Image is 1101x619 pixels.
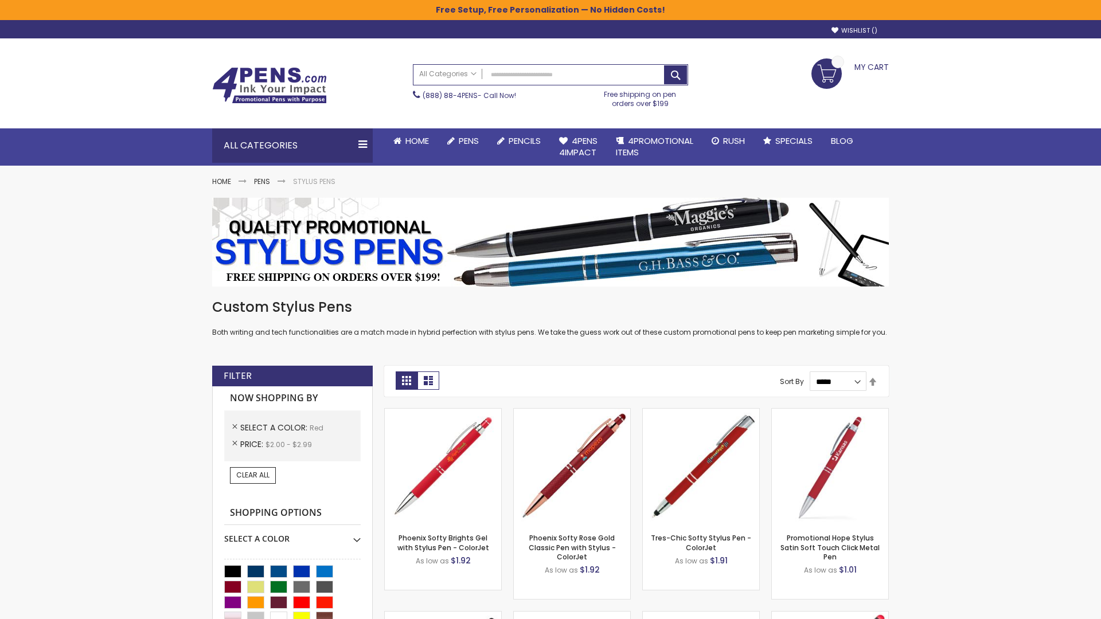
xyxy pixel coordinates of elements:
[488,128,550,154] a: Pencils
[514,408,630,418] a: Phoenix Softy Rose Gold Classic Pen with Stylus - ColorJet-Red
[266,440,312,449] span: $2.00 - $2.99
[423,91,478,100] a: (888) 88-4PENS
[545,565,578,575] span: As low as
[831,135,853,147] span: Blog
[451,555,471,566] span: $1.92
[413,65,482,84] a: All Categories
[651,533,751,552] a: Tres-Chic Softy Stylus Pen - ColorJet
[236,470,270,480] span: Clear All
[775,135,813,147] span: Specials
[419,69,477,79] span: All Categories
[396,371,417,390] strong: Grid
[559,135,598,158] span: 4Pens 4impact
[643,408,759,418] a: Tres-Chic Softy Stylus Pen - ColorJet-Red
[702,128,754,154] a: Rush
[723,135,745,147] span: Rush
[438,128,488,154] a: Pens
[224,370,252,382] strong: Filter
[240,438,266,450] span: Price
[550,128,607,166] a: 4Pens4impact
[772,408,888,418] a: Promotional Hope Stylus Satin Soft Touch Click Metal Pen-Red
[772,409,888,525] img: Promotional Hope Stylus Satin Soft Touch Click Metal Pen-Red
[224,525,361,544] div: Select A Color
[416,556,449,566] span: As low as
[385,409,501,525] img: Phoenix Softy Brights Gel with Stylus Pen - ColorJet-Red
[293,177,335,186] strong: Stylus Pens
[831,26,877,35] a: Wishlist
[780,533,880,561] a: Promotional Hope Stylus Satin Soft Touch Click Metal Pen
[459,135,479,147] span: Pens
[580,564,600,575] span: $1.92
[397,533,489,552] a: Phoenix Softy Brights Gel with Stylus Pen - ColorJet
[240,422,310,433] span: Select A Color
[385,408,501,418] a: Phoenix Softy Brights Gel with Stylus Pen - ColorJet-Red
[254,177,270,186] a: Pens
[514,409,630,525] img: Phoenix Softy Rose Gold Classic Pen with Stylus - ColorJet-Red
[212,177,231,186] a: Home
[643,409,759,525] img: Tres-Chic Softy Stylus Pen - ColorJet-Red
[212,298,889,316] h1: Custom Stylus Pens
[839,564,857,575] span: $1.01
[780,377,804,386] label: Sort By
[405,135,429,147] span: Home
[616,135,693,158] span: 4PROMOTIONAL ITEMS
[212,128,373,163] div: All Categories
[675,556,708,566] span: As low as
[822,128,862,154] a: Blog
[212,298,889,338] div: Both writing and tech functionalities are a match made in hybrid perfection with stylus pens. We ...
[509,135,541,147] span: Pencils
[212,198,889,287] img: Stylus Pens
[423,91,516,100] span: - Call Now!
[310,423,323,433] span: Red
[384,128,438,154] a: Home
[212,67,327,104] img: 4Pens Custom Pens and Promotional Products
[224,501,361,526] strong: Shopping Options
[754,128,822,154] a: Specials
[607,128,702,166] a: 4PROMOTIONALITEMS
[804,565,837,575] span: As low as
[230,467,276,483] a: Clear All
[529,533,616,561] a: Phoenix Softy Rose Gold Classic Pen with Stylus - ColorJet
[224,386,361,410] strong: Now Shopping by
[592,85,689,108] div: Free shipping on pen orders over $199
[710,555,728,566] span: $1.91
